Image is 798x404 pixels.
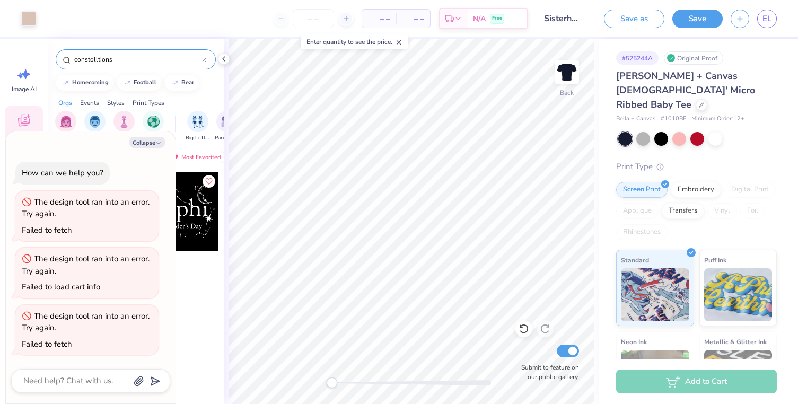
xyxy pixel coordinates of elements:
span: Parent's Weekend [215,134,239,142]
div: Most Favorited [166,151,226,163]
div: Digital Print [724,182,776,198]
img: Club Image [118,116,130,128]
a: EL [757,10,777,28]
span: Big Little Reveal [186,134,210,142]
span: Minimum Order: 12 + [691,115,744,124]
img: Sorority Image [60,116,72,128]
img: Standard [621,268,689,321]
div: The design tool ran into an error. Try again. [22,253,150,276]
div: Back [560,88,574,98]
button: filter button [143,111,164,142]
img: trend_line.gif [123,80,131,86]
div: Rhinestones [616,224,668,240]
span: Puff Ink [704,254,726,266]
button: bear [165,75,199,91]
div: The design tool ran into an error. Try again. [22,311,150,333]
button: filter button [113,111,135,142]
div: Enter quantity to see the price. [301,34,408,49]
div: Print Type [616,161,777,173]
div: filter for Big Little Reveal [186,111,210,142]
div: # 525244A [616,51,659,65]
button: filter button [215,111,239,142]
div: Accessibility label [327,377,337,388]
div: Applique [616,203,659,219]
div: Orgs [58,98,72,108]
span: Free [492,15,502,22]
span: – – [402,13,424,24]
div: The design tool ran into an error. Try again. [22,197,150,219]
img: Big Little Reveal Image [192,116,204,128]
div: filter for Sorority [55,111,76,142]
span: # 1010BE [661,115,686,124]
button: filter button [186,111,210,142]
span: Standard [621,254,649,266]
span: [PERSON_NAME] + Canvas [DEMOGRAPHIC_DATA]' Micro Ribbed Baby Tee [616,69,755,111]
img: Parent's Weekend Image [221,116,233,128]
div: homecoming [72,80,109,85]
div: filter for Club [113,111,135,142]
div: Events [80,98,99,108]
input: Untitled Design [536,8,588,29]
button: filter button [83,111,107,142]
div: bear [181,80,194,85]
button: Save [672,10,723,28]
button: homecoming [56,75,113,91]
span: EL [762,13,771,25]
div: filter for Sports [143,111,164,142]
label: Submit to feature on our public gallery. [515,363,579,382]
button: Like [203,175,215,188]
span: Neon Ink [621,336,647,347]
input: – – [293,9,334,28]
span: Image AI [12,85,37,93]
input: Try "Alpha" [73,54,202,65]
div: Failed to fetch [22,339,72,349]
img: trend_line.gif [171,80,179,86]
img: trend_line.gif [62,80,70,86]
div: Foil [740,203,765,219]
img: Fraternity Image [89,116,101,128]
img: Sports Image [147,116,160,128]
div: Failed to fetch [22,225,72,235]
div: Failed to load cart info [22,282,100,292]
div: Print Types [133,98,164,108]
div: Transfers [662,203,704,219]
div: Screen Print [616,182,668,198]
button: Collapse [129,137,165,148]
div: Embroidery [671,182,721,198]
img: Puff Ink [704,268,773,321]
div: filter for Parent's Weekend [215,111,239,142]
span: Bella + Canvas [616,115,655,124]
div: Styles [107,98,125,108]
button: filter button [55,111,76,142]
span: – – [369,13,390,24]
img: Metallic & Glitter Ink [704,350,773,403]
span: N/A [473,13,486,24]
button: football [117,75,161,91]
button: Save as [604,10,664,28]
div: filter for Fraternity [83,111,107,142]
img: Neon Ink [621,350,689,403]
div: Original Proof [664,51,723,65]
div: How can we help you? [22,168,103,178]
img: Back [556,62,577,83]
span: Metallic & Glitter Ink [704,336,767,347]
div: football [134,80,156,85]
div: Vinyl [707,203,737,219]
